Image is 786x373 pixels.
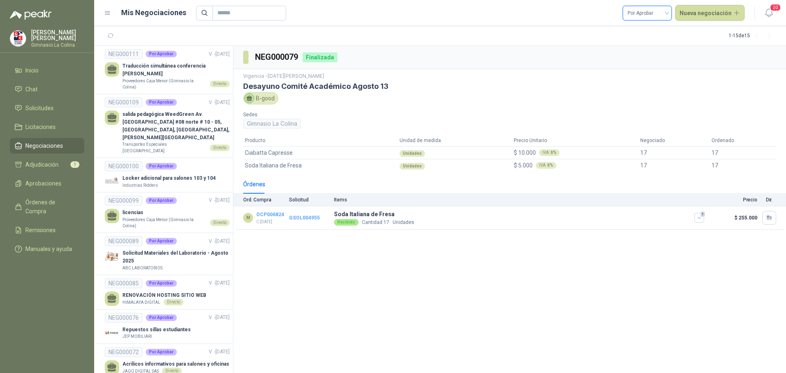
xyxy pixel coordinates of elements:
span: 1 [70,161,79,168]
span: Aprobaciones [25,179,61,188]
a: NEG000111Por AprobarV. -[DATE] Traducción simultánea conferencia [PERSON_NAME]Proveedores Caja Me... [105,49,230,90]
div: Por Aprobar [146,280,177,287]
td: 17 [639,146,710,159]
a: Manuales y ayuda [10,241,84,257]
span: 20 [770,4,781,11]
div: NEG000109 [105,97,142,107]
div: NEG000076 [105,313,142,323]
td: 17 [710,146,776,159]
span: Adjudicación [25,160,59,169]
th: Solicitud [289,194,334,206]
div: Directo [210,145,230,151]
div: Directo [210,81,230,87]
a: NEG000076Por AprobarV. -[DATE] Company LogoRepuestos sillas estudiantesJEP MOBILIARI [105,313,230,340]
b: 0 % [551,151,556,155]
th: Dir. [762,194,786,206]
div: Por Aprobar [146,197,177,204]
a: Negociaciones [10,138,84,154]
button: 20 [761,6,776,20]
span: $ 5.000 [514,161,533,170]
img: Logo peakr [10,10,52,20]
a: OCP006824 [256,212,284,217]
img: Company Logo [105,249,119,264]
div: Por Aprobar [146,163,177,170]
a: Adjudicación1 [10,157,84,172]
a: Aprobaciones [10,176,84,191]
div: NEG000085 [105,278,142,288]
div: Órdenes [243,180,265,189]
a: NEG000089Por AprobarV. -[DATE] Company LogoSolicitud Materiales del Laboratorio - Agosto 2025ABC ... [105,236,230,271]
a: NEG000109Por AprobarV. -[DATE] salida pedagógica WeedGreen Av. [GEOGRAPHIC_DATA] #08 norte # 10 -... [105,97,230,154]
div: IVA [536,162,556,169]
p: Traducción simultánea conferencia [PERSON_NAME] [122,62,230,78]
div: Por Aprobar [146,314,177,321]
div: Unidades [400,163,425,170]
p: Soda Italiana de Fresa [334,210,414,219]
a: Remisiones [10,222,84,238]
span: $ 10.000 [514,148,536,157]
img: Company Logo [10,31,26,46]
span: Por Aprobar [628,7,667,19]
td: 17 [710,159,776,172]
div: NEG000072 [105,347,142,357]
a: Inicio [10,63,84,78]
img: Company Logo [105,326,119,340]
th: Ordenado [710,135,776,146]
div: NEG000099 [105,196,142,206]
p: Transportes Especiales [GEOGRAPHIC_DATA] [122,141,207,154]
span: Remisiones [25,226,56,235]
div: Por Aprobar [146,238,177,244]
h3: Desayuno Comité Académico Agosto 13 [243,82,776,90]
p: Solicitud Materiales del Laboratorio - Agosto 2025 [122,249,230,265]
div: Por Aprobar [146,51,177,57]
p: salida pedagógica WeedGreen Av. [GEOGRAPHIC_DATA] #08 norte # 10 - 05, [GEOGRAPHIC_DATA], [GEOGRA... [122,111,230,141]
p: ABC LABORATORIOS [122,265,163,271]
p: Unidades [393,219,414,226]
p: Sedes [243,111,506,119]
span: Ciabatta Capresse [245,148,293,157]
div: M [243,213,253,223]
p: [PERSON_NAME] [PERSON_NAME] [31,29,84,41]
div: 1 - 15 de 15 [729,29,776,43]
th: Ord. Compra [233,194,289,206]
img: Company Logo [105,174,119,189]
h3: NEG000079 [255,51,299,63]
span: 17 [384,219,389,225]
th: Precio [709,194,762,206]
div: Finalizada [303,52,337,62]
p: Acrílicos informativos para salones y oficinas [122,360,229,368]
div: NEG000089 [105,236,142,246]
button: 1 [694,213,704,223]
div: NEG000111 [105,49,142,59]
b: 0 % [547,163,553,167]
span: V. - [DATE] [209,51,230,57]
td: 17 [639,159,710,172]
button: Nueva negociación [675,5,745,21]
p: Proveedores Caja Menor (Gimnasio la Colina) [122,217,207,229]
span: Soda Italiana de Fresa [245,161,302,170]
div: NEG000100 [105,161,142,171]
span: V. - [DATE] [209,197,230,203]
p: Locker adicional para salones 103 y 104 [122,174,216,182]
th: Negociado [639,135,710,146]
div: Directo [210,219,230,226]
div: B-good [243,92,278,104]
span: V. - [DATE] [209,280,230,286]
div: Por Aprobar [146,99,177,106]
a: GSOL004955 [289,215,320,221]
span: V. - [DATE] [209,99,230,105]
th: Items [334,194,709,206]
div: Recibido [334,219,359,226]
span: Manuales y ayuda [25,244,72,253]
a: NEG000099Por AprobarV. -[DATE] licenciasProveedores Caja Menor (Gimnasio la Colina)Directo [105,196,230,229]
p: HIMALAYA DIGITAL [122,299,160,306]
div: Directo [164,299,183,305]
p: Industrias Ridders [122,182,158,189]
a: Chat [10,81,84,97]
div: IVA [539,149,560,156]
th: Producto [243,135,398,146]
span: Licitaciones [25,122,56,131]
p: RENOVACIÓN HOSTING SITIO WEB [122,292,206,299]
a: Licitaciones [10,119,84,135]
